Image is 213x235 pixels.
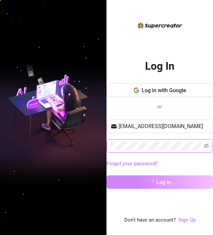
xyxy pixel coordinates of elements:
button: Log in [106,175,213,189]
span: eye-invisible [204,143,209,149]
button: Log in with Google [106,83,213,97]
a: Sign Up [179,217,196,223]
input: Your email [119,122,209,130]
span: Log in [156,179,171,185]
span: Log in with Google [142,87,186,94]
span: loading [148,179,154,185]
h2: Log In [145,59,174,73]
img: logo-BBDzfeDw.svg [138,22,182,28]
span: Don't have an account? [124,216,176,224]
span: or [157,104,162,110]
a: Forgot your password? [106,161,158,167]
a: Forgot your password? [106,160,213,168]
a: Sign Up [179,216,196,224]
